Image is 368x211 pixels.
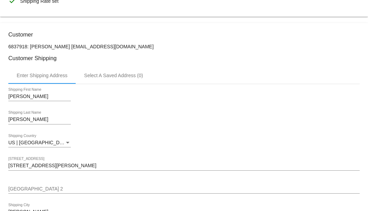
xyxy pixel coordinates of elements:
[8,44,360,49] p: 6837918: [PERSON_NAME] [EMAIL_ADDRESS][DOMAIN_NAME]
[8,55,360,62] h3: Customer Shipping
[84,73,143,78] div: Select A Saved Address (0)
[8,186,360,192] input: Shipping Street 2
[8,140,70,145] span: US | [GEOGRAPHIC_DATA]
[17,73,67,78] div: Enter Shipping Address
[8,163,360,169] input: Shipping Street 1
[8,94,71,99] input: Shipping First Name
[8,140,71,146] mat-select: Shipping Country
[8,117,71,122] input: Shipping Last Name
[8,31,360,38] h3: Customer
